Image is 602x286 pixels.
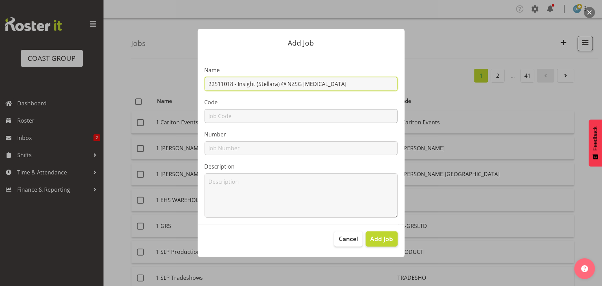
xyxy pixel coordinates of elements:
label: Code [205,98,398,106]
span: Add Job [370,234,393,243]
p: Add Job [205,39,398,47]
span: Cancel [339,234,358,243]
input: Job Number [205,141,398,155]
label: Description [205,162,398,171]
button: Add Job [366,231,397,247]
button: Cancel [334,231,363,247]
label: Name [205,66,398,74]
span: Feedback [592,126,599,151]
label: Number [205,130,398,139]
button: Feedback - Show survey [589,120,602,166]
input: Job Name [205,77,398,91]
img: help-xxl-2.png [581,265,588,272]
input: Job Code [205,109,398,123]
